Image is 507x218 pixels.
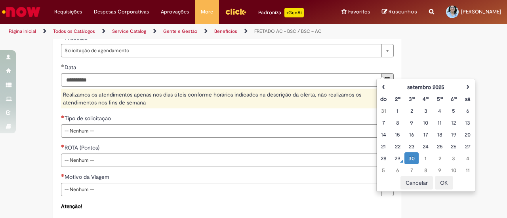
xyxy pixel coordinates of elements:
div: 02 September 2025 Tuesday [406,107,416,115]
div: 01 October 2025 Wednesday [421,154,431,162]
div: 07 October 2025 Tuesday [406,166,416,174]
div: 16 September 2025 Tuesday [406,131,416,138]
div: 05 October 2025 Sunday [379,166,389,174]
div: 17 September 2025 Wednesday [421,131,431,138]
span: Necessários [61,174,65,177]
a: Service Catalog [112,28,146,34]
div: 23 September 2025 Tuesday [406,142,416,150]
span: Tipo de solicitação [65,115,112,122]
div: 02 October 2025 Thursday [435,154,444,162]
div: 18 September 2025 Thursday [435,131,444,138]
div: 19 September 2025 Friday [449,131,459,138]
a: Rascunhos [382,8,417,16]
div: 10 October 2025 Friday [449,166,459,174]
div: 09 September 2025 Tuesday [406,119,416,127]
span: Requisições [54,8,82,16]
th: Sexta-feira [447,93,461,105]
div: 04 October 2025 Saturday [463,154,473,162]
div: 21 September 2025 Sunday [379,142,389,150]
th: Terça-feira [404,93,418,105]
div: 10 September 2025 Wednesday [421,119,431,127]
div: Realizamos os atendimentos apenas nos dias úteis conforme horários indicados na descrição da ofer... [61,89,394,108]
img: click_logo_yellow_360x200.png [225,6,246,17]
div: 14 September 2025 Sunday [379,131,389,138]
div: 30 September 2025 Tuesday [406,154,416,162]
span: Data [65,64,78,71]
input: Data 30 September 2025 Tuesday [61,73,382,87]
button: Mostrar calendário para Data [381,73,394,87]
div: 26 September 2025 Friday [449,142,459,150]
div: 24 September 2025 Wednesday [421,142,431,150]
div: 27 September 2025 Saturday [463,142,473,150]
div: 01 September 2025 Monday [393,107,402,115]
div: 11 September 2025 Thursday [435,119,444,127]
div: 13 September 2025 Saturday [463,119,473,127]
button: OK [435,176,453,190]
div: 05 September 2025 Friday [449,107,459,115]
div: Escolher data [376,79,475,192]
th: Domingo [377,93,391,105]
span: -- Nenhum -- [65,125,377,137]
a: FRETADO AC - BSC / BSC – AC [254,28,322,34]
th: Sábado [461,93,475,105]
div: 07 September 2025 Sunday [379,119,389,127]
div: 03 October 2025 Friday [449,154,459,162]
img: ServiceNow [1,4,42,20]
th: Quarta-feira [419,93,433,105]
div: 11 October 2025 Saturday [463,166,473,174]
th: Próximo mês [461,81,475,93]
a: Todos os Catálogos [53,28,95,34]
th: Segunda-feira [391,93,404,105]
div: 06 September 2025 Saturday [463,107,473,115]
a: Benefícios [214,28,237,34]
p: +GenAi [284,8,304,17]
span: Motivo da Viagem [65,173,111,180]
span: Rascunhos [389,8,417,15]
span: ROTA (Pontos) [65,144,101,151]
span: Favoritos [348,8,370,16]
div: 15 September 2025 Monday [393,131,402,138]
span: Necessários [61,144,65,148]
div: 20 September 2025 Saturday [463,131,473,138]
div: 03 September 2025 Wednesday [421,107,431,115]
strong: Atenção! [61,203,82,210]
span: Despesas Corporativas [94,8,149,16]
div: 09 October 2025 Thursday [435,166,444,174]
span: Necessários [61,115,65,118]
div: Padroniza [258,8,304,17]
div: 22 September 2025 Monday [393,142,402,150]
div: 12 September 2025 Friday [449,119,459,127]
div: 29 September 2025 Monday [393,154,402,162]
span: Obrigatório Preenchido [61,64,65,67]
span: Solicitação de agendamento [65,44,377,57]
div: 28 September 2025 Sunday [379,154,389,162]
div: 06 October 2025 Monday [393,166,402,174]
span: -- Nenhum -- [65,154,377,167]
span: -- Nenhum -- [65,183,377,196]
th: setembro 2025. Alternar mês [391,81,461,93]
th: Mês anterior [377,81,391,93]
ul: Trilhas de página [6,24,332,39]
button: Cancelar [400,176,433,190]
a: Gente e Gestão [163,28,197,34]
div: 04 September 2025 Thursday [435,107,444,115]
span: More [201,8,213,16]
th: Quinta-feira [433,93,446,105]
div: 25 September 2025 Thursday [435,142,444,150]
a: Página inicial [9,28,36,34]
span: Aprovações [161,8,189,16]
div: 08 September 2025 Monday [393,119,402,127]
div: 08 October 2025 Wednesday [421,166,431,174]
div: 31 August 2025 Sunday [379,107,389,115]
span: [PERSON_NAME] [461,8,501,15]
